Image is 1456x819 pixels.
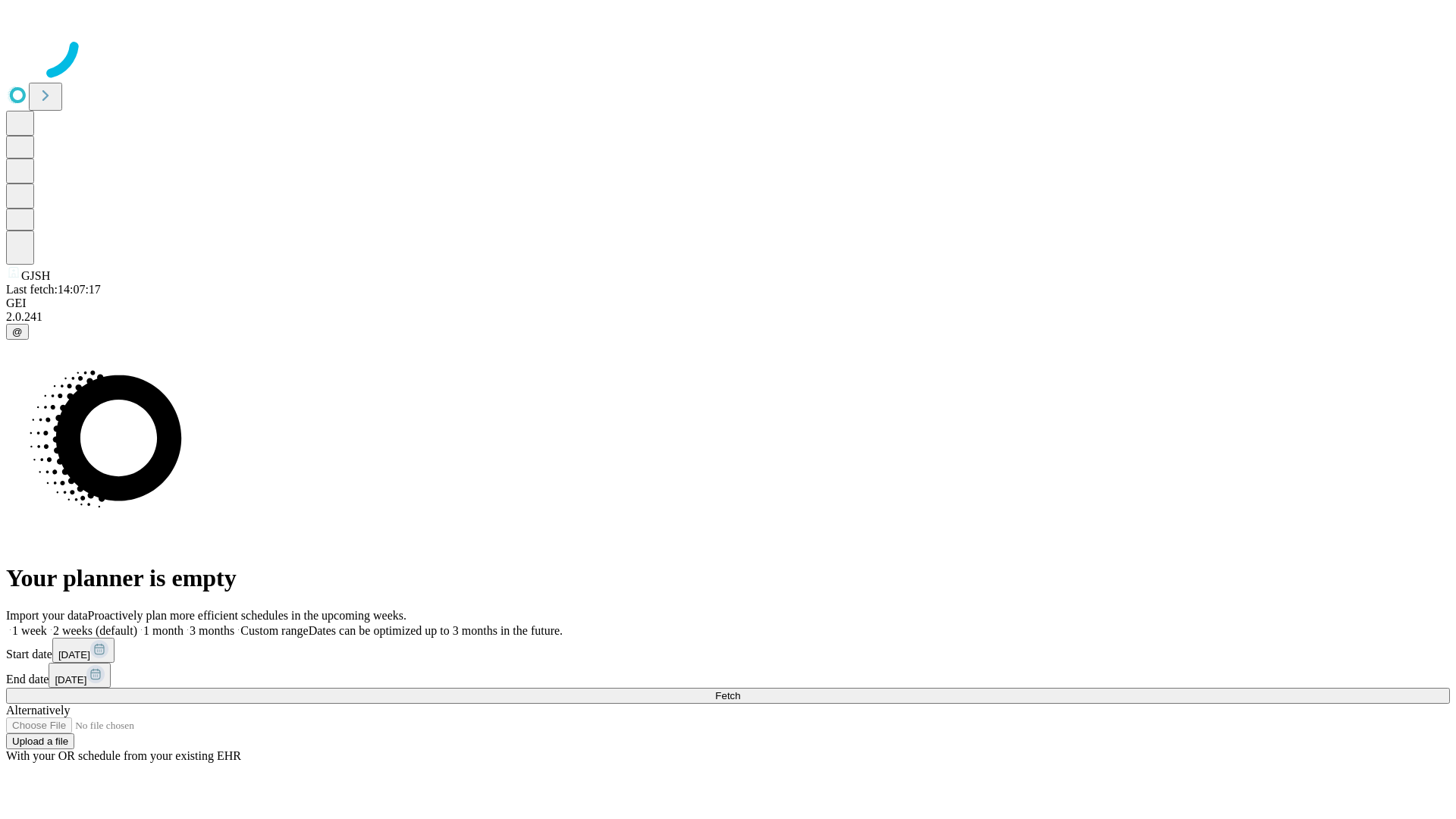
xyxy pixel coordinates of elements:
[6,564,1450,592] h1: Your planner is empty
[6,688,1450,704] button: Fetch
[49,663,111,688] button: [DATE]
[6,704,70,717] span: Alternatively
[88,609,406,622] span: Proactively plan more efficient schedules in the upcoming weeks.
[12,624,47,637] span: 1 week
[6,638,1450,663] div: Start date
[190,624,234,637] span: 3 months
[6,663,1450,688] div: End date
[21,269,50,282] span: GJSH
[309,624,563,637] span: Dates can be optimized up to 3 months in the future.
[6,310,1450,324] div: 2.0.241
[715,690,740,701] span: Fetch
[53,624,137,637] span: 2 weeks (default)
[12,326,23,337] span: @
[6,733,74,749] button: Upload a file
[52,638,115,663] button: [DATE]
[6,749,241,762] span: With your OR schedule from your existing EHR
[143,624,184,637] span: 1 month
[6,297,1450,310] div: GEI
[55,674,86,686] span: [DATE]
[58,649,90,661] span: [DATE]
[6,283,101,296] span: Last fetch: 14:07:17
[6,324,29,340] button: @
[240,624,308,637] span: Custom range
[6,609,88,622] span: Import your data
